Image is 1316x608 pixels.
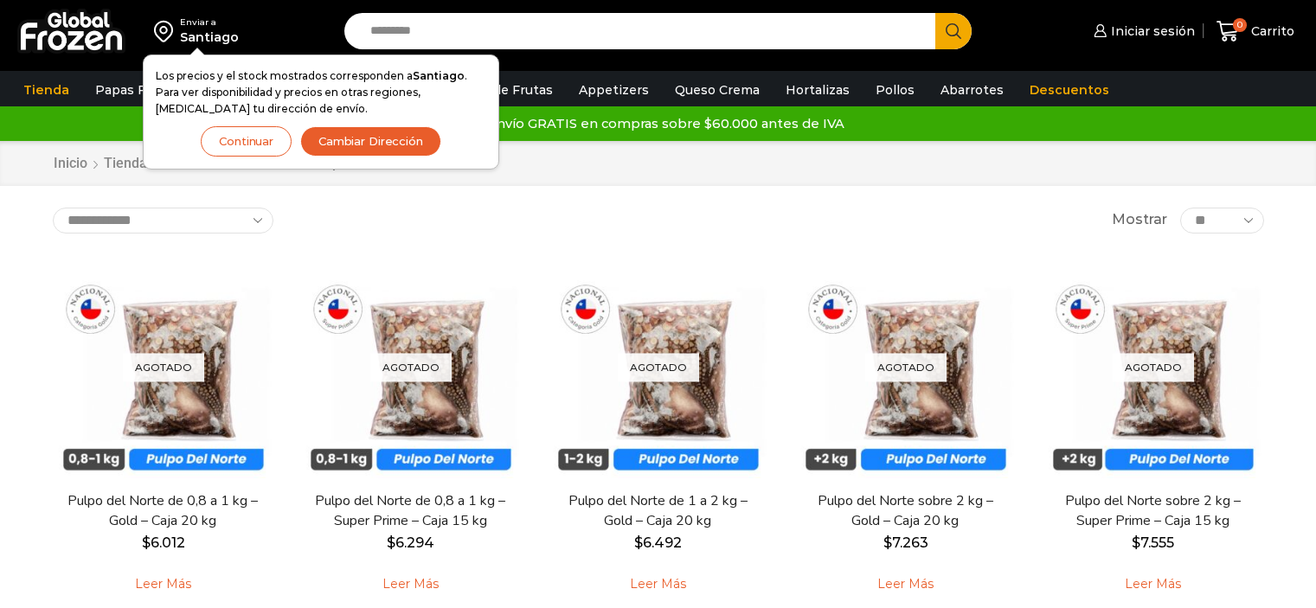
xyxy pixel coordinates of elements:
a: Pulpo del Norte de 0,8 a 1 kg – Super Prime – Caja 15 kg [311,491,510,531]
a: Papas Fritas [87,74,183,106]
button: Search button [935,13,972,49]
a: Leé más sobre “Pulpo del Norte de 0,8 a 1 kg - Gold - Caja 20 kg” [108,566,218,603]
p: Agotado [1113,353,1194,381]
div: Enviar a [180,16,239,29]
span: Iniciar sesión [1107,22,1195,40]
p: Agotado [123,353,204,381]
a: Leé más sobre “Pulpo del Norte de 1 a 2 kg - Gold - Caja 20 kg” [603,566,713,603]
bdi: 6.012 [142,534,185,551]
p: Agotado [370,353,452,381]
span: $ [883,534,892,551]
a: Leé más sobre “Pulpo del Norte sobre 2 kg - Gold - Caja 20 kg” [851,566,960,603]
bdi: 6.492 [634,534,682,551]
a: Leé más sobre “Pulpo del Norte de 0,8 a 1 kg - Super Prime - Caja 15 kg” [356,566,465,603]
button: Cambiar Dirección [300,126,441,157]
span: $ [387,534,395,551]
a: Abarrotes [932,74,1012,106]
a: 0 Carrito [1212,11,1299,52]
a: Pulpo del Norte sobre 2 kg – Super Prime – Caja 15 kg [1053,491,1252,531]
a: Pulpa de Frutas [445,74,562,106]
span: Carrito [1247,22,1294,40]
a: Tienda [103,154,148,174]
select: Pedido de la tienda [53,208,273,234]
a: Leé más sobre “Pulpo del Norte sobre 2 kg - Super Prime - Caja 15 kg” [1098,566,1208,603]
a: Tienda [15,74,78,106]
a: Queso Crema [666,74,768,106]
p: Agotado [865,353,947,381]
span: Mostrar [1112,210,1167,230]
p: Los precios y el stock mostrados corresponden a . Para ver disponibilidad y precios en otras regi... [156,67,486,118]
p: Agotado [618,353,699,381]
a: Appetizers [570,74,658,106]
a: Pulpo del Norte de 0,8 a 1 kg – Gold – Caja 20 kg [63,491,262,531]
strong: Santiago [413,69,465,82]
nav: Breadcrumb [53,154,348,174]
button: Continuar [201,126,292,157]
bdi: 7.263 [883,534,928,551]
bdi: 6.294 [387,534,434,551]
a: Iniciar sesión [1089,14,1195,48]
a: Pulpo del Norte sobre 2 kg – Gold – Caja 20 kg [806,491,1005,531]
a: Pollos [867,74,923,106]
a: Inicio [53,154,88,174]
a: Hortalizas [777,74,858,106]
img: address-field-icon.svg [154,16,180,46]
span: $ [634,534,643,551]
div: Santiago [180,29,239,46]
bdi: 7.555 [1132,534,1174,551]
span: $ [142,534,151,551]
a: Descuentos [1021,74,1118,106]
span: $ [1132,534,1140,551]
a: Pulpo del Norte de 1 a 2 kg – Gold – Caja 20 kg [558,491,757,531]
span: 0 [1233,18,1247,32]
